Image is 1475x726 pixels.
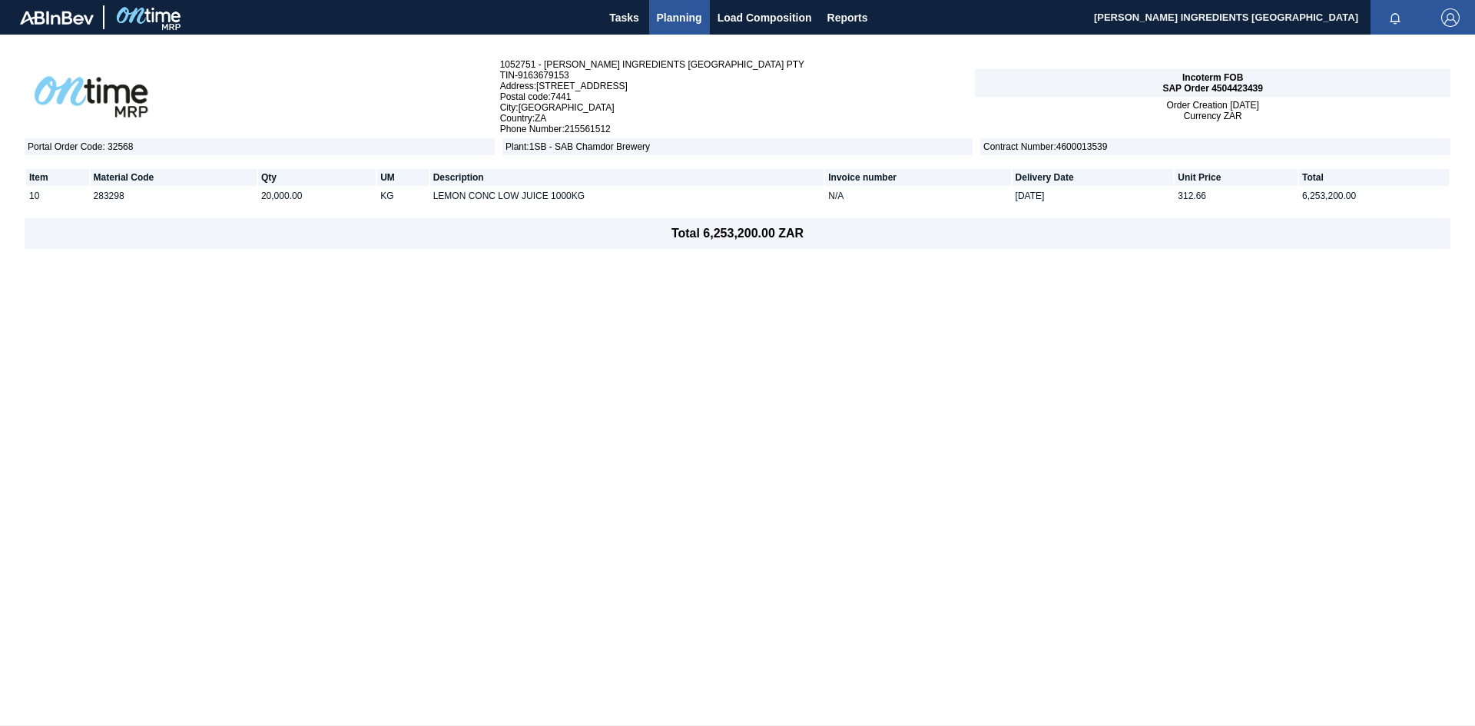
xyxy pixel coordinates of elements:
img: abOntimeLogoPreto.41694eb1.png [25,66,158,128]
td: 20,000.00 [258,187,376,204]
td: 10 [26,187,89,204]
th: Item [26,169,89,186]
span: Planning [657,8,702,27]
td: LEMON CONC LOW JUICE 1000KG [430,187,824,204]
th: Material Code [91,169,257,186]
span: TIN - 9163679153 [500,70,976,81]
span: Tasks [608,8,641,27]
th: Unit Price [1175,169,1298,186]
th: Delivery Date [1013,169,1174,186]
span: 1052751 - [PERSON_NAME] INGREDIENTS [GEOGRAPHIC_DATA] PTY [500,59,976,70]
th: UM [377,169,429,186]
td: 6,253,200.00 [1299,187,1449,204]
span: City : [GEOGRAPHIC_DATA] [500,102,976,113]
span: Phone Number : 215561512 [500,124,976,134]
span: Incoterm FOB [1182,72,1243,83]
span: Plant : 1SB - SAB Chamdor Brewery [502,138,973,155]
span: Portal Order Code : 32568 [25,138,495,155]
span: Contract Number : 4600013539 [980,138,1450,155]
th: Qty [258,169,376,186]
span: Reports [827,8,868,27]
th: Description [430,169,824,186]
span: Address : [STREET_ADDRESS] [500,81,976,91]
td: N/A [825,187,1010,204]
th: Total [1299,169,1449,186]
button: Notifications [1371,7,1420,28]
span: SAP Order 4504423439 [1162,83,1263,94]
span: Country : ZA [500,113,976,124]
footer: Total 6,253,200.00 ZAR [25,218,1450,249]
th: Invoice number [825,169,1010,186]
img: Logout [1441,8,1460,27]
img: TNhmsLtSVTkK8tSr43FrP2fwEKptu5GPRR3wAAAABJRU5ErkJggg== [20,11,94,25]
td: [DATE] [1013,187,1174,204]
span: Currency ZAR [1184,111,1242,121]
td: 312.66 [1175,187,1298,204]
span: Order Creation [DATE] [1166,100,1259,111]
span: Load Composition [718,8,812,27]
td: 283298 [91,187,257,204]
td: KG [377,187,429,204]
span: Postal code : 7441 [500,91,976,102]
